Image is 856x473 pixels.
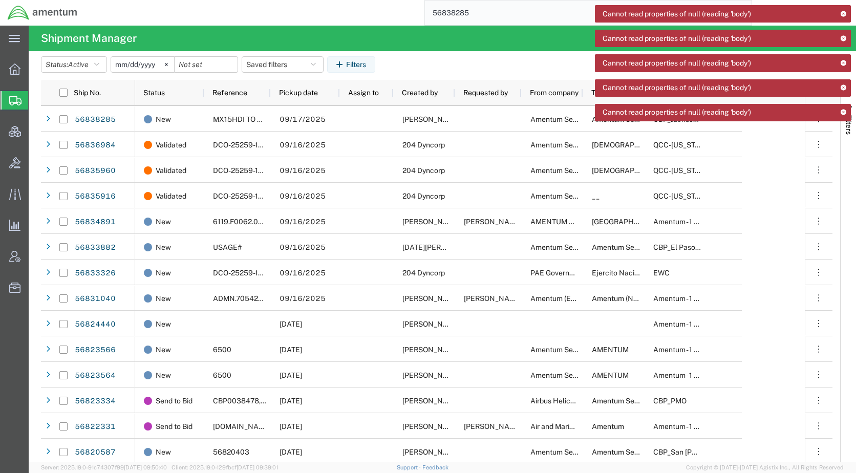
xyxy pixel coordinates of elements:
[402,422,461,431] span: Cristina Shepherd
[172,464,278,470] span: Client: 2025.19.0-129fbcf
[280,141,326,149] span: 09/16/2025
[74,444,116,461] a: 56820587
[653,218,707,226] span: Amentum - 1 gcp
[213,243,242,251] span: USAGE#
[74,419,116,435] a: 56822331
[41,464,167,470] span: Server: 2025.19.0-91c74307f99
[530,141,607,149] span: Amentum Services, Inc.
[592,218,665,226] span: TOOELE ARMY DEPOT
[397,464,422,470] a: Support
[530,89,579,97] span: From company
[74,137,116,154] a: 56836984
[156,388,192,414] span: Send to Bid
[348,89,379,97] span: Assign to
[464,422,522,431] span: Cristina Shepherd
[213,371,231,379] span: 6500
[156,234,171,260] span: New
[213,448,249,456] span: 56820403
[653,141,710,149] span: QCC-Texas
[402,397,461,405] span: Steven Alcott
[603,9,751,19] span: Cannot read properties of null (reading 'body')
[156,414,192,439] span: Send to Bid
[592,422,624,431] span: Amentum
[156,260,171,286] span: New
[156,337,171,362] span: New
[592,448,667,456] span: Amentum Services, Inc
[653,371,707,379] span: Amentum - 1 gcp
[603,107,751,118] span: Cannot read properties of null (reading 'body')
[41,26,137,51] h4: Shipment Manager
[402,192,445,200] span: 204 Dyncorp
[74,89,101,97] span: Ship No.
[280,320,302,328] span: 09/15/2025
[592,371,629,379] span: AMENTUM
[530,115,607,123] span: Amentum Services, Inc.
[213,397,354,405] span: CBP0038478, CBP0039447, CBP0023218
[402,218,461,226] span: Miyah Harding
[686,463,844,472] span: Copyright © [DATE]-[DATE] Agistix Inc., All Rights Reserved
[280,294,326,303] span: 09/16/2025
[463,89,508,97] span: Requested by
[156,132,186,158] span: Validated
[592,346,629,354] span: AMENTUM
[213,422,271,431] span: 3566.07.0139.CUAS.CUAS.5000.BS
[156,311,171,337] span: New
[237,464,278,470] span: [DATE] 09:39:01
[280,218,326,226] span: 09/16/2025
[280,269,326,277] span: 09/16/2025
[213,141,280,149] span: DCO-25259-168247
[653,166,710,175] span: QCC-Texas
[530,422,666,431] span: Air and Marine Operations Center (AMOC)
[530,192,607,200] span: Amentum Services, Inc.
[530,218,618,226] span: AMENTUM SERVICES LLC
[592,166,690,175] span: US Army
[592,397,667,405] span: Amentum Services, Inc
[402,346,461,354] span: Quincy Gann
[280,166,326,175] span: 09/16/2025
[530,397,605,405] span: Airbus Helicopters, Inc
[530,371,592,379] span: Amentum Services
[653,397,687,405] span: CBP_PMO
[592,141,690,149] span: US Army
[425,1,736,25] input: Search for shipment number, reference number
[242,56,324,73] button: Saved filters
[530,346,592,354] span: Amentum Services
[124,464,167,470] span: [DATE] 09:50:40
[74,316,116,333] a: 56824440
[530,243,607,251] span: Amentum Services, Inc.
[280,422,302,431] span: 09/18/2025
[603,58,751,69] span: Cannot read properties of null (reading 'body')
[402,371,461,379] span: Quincy Gann
[280,448,302,456] span: 09/15/2025
[653,269,670,277] span: EWC
[530,166,607,175] span: Amentum Services, Inc.
[213,166,279,175] span: DCO-25259-168241
[213,269,279,277] span: DCO-25259-168219
[156,158,186,183] span: Validated
[68,60,89,69] span: Active
[156,286,171,311] span: New
[280,371,302,379] span: 09/15/2025
[280,192,326,200] span: 09/16/2025
[213,218,320,226] span: 6119.F0062.04010.AA.01.00.100
[592,192,600,200] span: __
[402,115,461,123] span: Nick Riddle
[402,320,461,328] span: Deborah Fischer
[402,269,445,277] span: 204 Dyncorp
[653,320,708,328] span: Amentum - 1 com
[591,89,631,97] span: To company
[156,106,171,132] span: New
[464,294,522,303] span: Angel Turner
[653,294,708,303] span: Amentum - 1 com
[653,422,707,431] span: Amentum - 1 gcp
[279,89,318,97] span: Pickup date
[175,57,238,72] input: Not set
[156,362,171,388] span: New
[74,368,116,384] a: 56823564
[530,269,631,277] span: PAE Government Services, Inc.
[74,112,116,128] a: 56838285
[592,115,667,123] span: Amentum Services, Inc
[74,214,116,230] a: 56834891
[592,269,689,277] span: Ejercito Nacional Contraduria
[111,57,174,72] input: Not set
